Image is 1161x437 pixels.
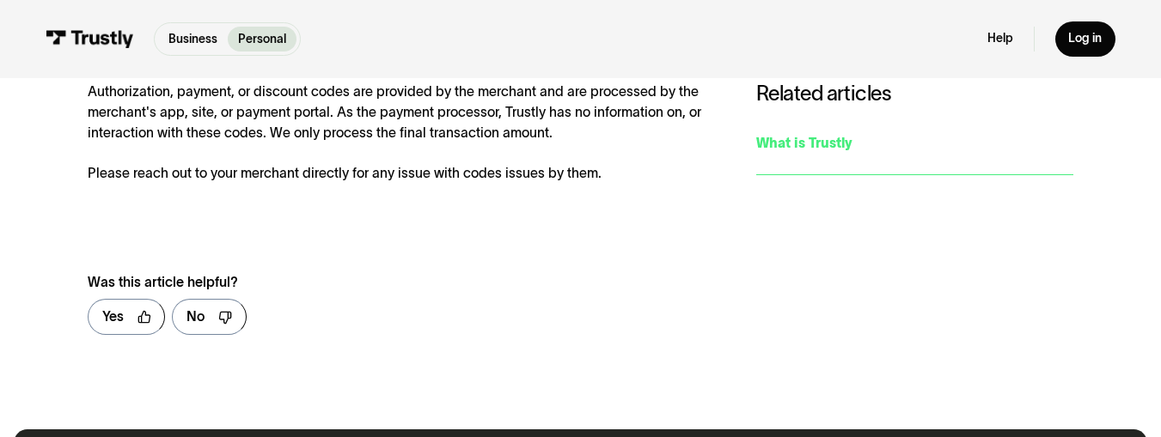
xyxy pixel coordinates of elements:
a: Business [158,27,228,52]
div: What is Trustly [756,133,1073,154]
div: Yes [102,307,124,327]
p: Business [168,30,217,48]
p: Personal [238,30,286,48]
a: Yes [88,299,165,335]
div: No [186,307,205,327]
img: Trustly Logo [46,30,134,49]
a: Help [987,31,1013,46]
h3: Related articles [756,82,1073,106]
a: What is Trustly [756,113,1073,175]
div: Was this article helpful? [88,272,686,293]
a: Personal [228,27,296,52]
a: No [172,299,246,335]
div: Log in [1068,31,1102,46]
a: Log in [1055,21,1116,58]
div: Authorization, payment, or discount codes are provided by the merchant and are processed by the m... [88,82,722,184]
